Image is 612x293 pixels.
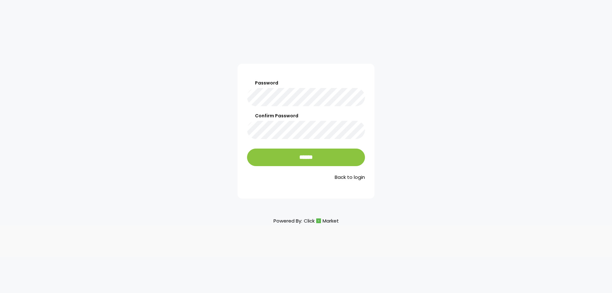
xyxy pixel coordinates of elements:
a: ClickMarket [304,216,339,225]
img: aak_logo_sm [266,18,346,64]
a: Back to login [247,174,365,181]
label: Password [247,80,365,86]
img: cm_icon.png [316,218,321,223]
p: Powered By: [273,216,339,225]
label: Confirm Password [247,113,365,119]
